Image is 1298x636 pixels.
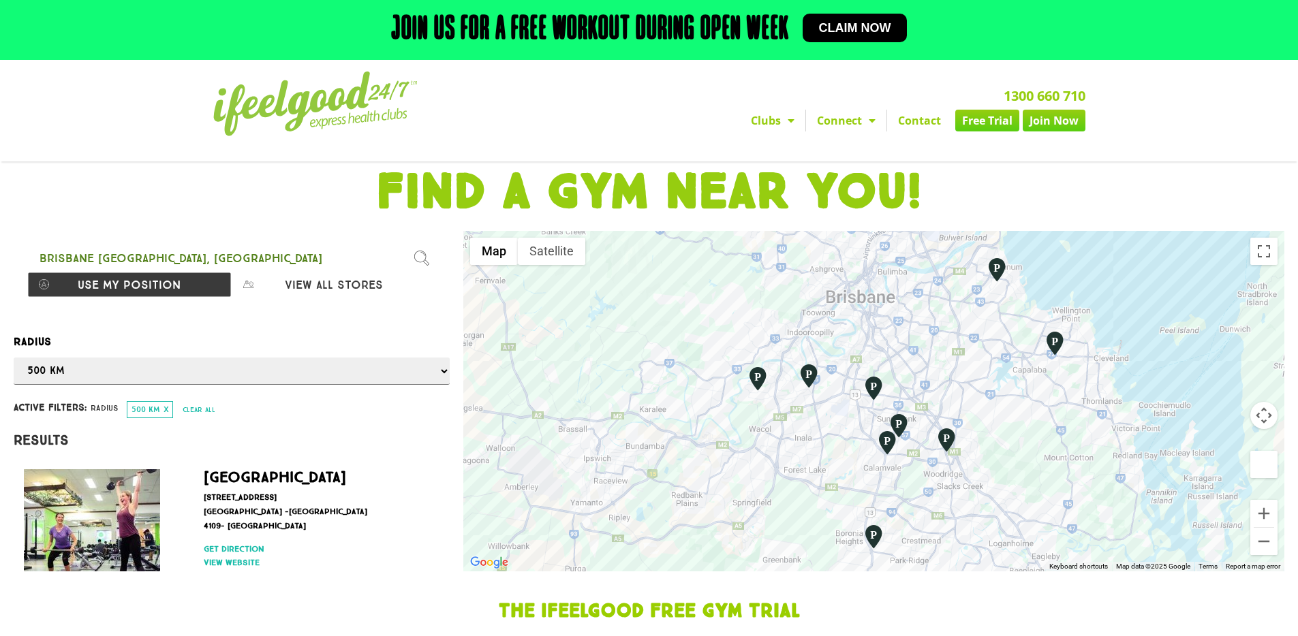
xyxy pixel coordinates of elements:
a: Join Now [1023,110,1085,131]
button: Zoom in [1250,500,1278,527]
span: Claim now [819,22,891,34]
span: Map data ©2025 Google [1116,562,1190,570]
a: 1300 660 710 [1004,86,1085,105]
h2: Join us for a free workout during open week [391,14,789,46]
a: Report a map error [1226,562,1280,570]
a: Claim now [803,14,908,42]
img: Google [467,554,512,571]
span: Clear all [183,406,215,414]
a: Contact [887,110,952,131]
div: Coopers Plains [862,375,885,401]
div: Calamvale [876,430,899,456]
span: 500 km [132,404,160,414]
a: [GEOGRAPHIC_DATA] [204,468,346,486]
h1: FIND A GYM NEAR YOU! [7,168,1291,217]
a: Get direction [204,543,433,555]
div: Wynnum [985,257,1008,283]
p: [STREET_ADDRESS] [GEOGRAPHIC_DATA] -[GEOGRAPHIC_DATA] 4109- [GEOGRAPHIC_DATA] [204,490,433,533]
button: Zoom out [1250,528,1278,555]
span: Radius [91,402,119,414]
div: Runcorn [887,413,910,439]
button: Keyboard shortcuts [1049,562,1108,571]
button: Toggle fullscreen view [1250,238,1278,265]
label: Radius [14,333,450,351]
a: Clubs [740,110,805,131]
div: Alexandra Hills [1043,330,1066,356]
div: Middle Park [746,366,769,392]
button: Use my position [27,272,232,298]
a: Click to see this area on Google Maps [467,554,512,571]
button: View all stores [232,272,436,298]
span: Active filters: [14,400,87,415]
div: Underwood [935,427,958,453]
a: Free Trial [955,110,1019,131]
h1: The IfeelGood Free Gym Trial [350,602,949,621]
div: Park Ridge [862,524,885,550]
a: View website [204,556,433,569]
img: search.svg [414,251,429,266]
h4: Results [14,432,450,448]
nav: Menu [523,110,1085,131]
button: Map camera controls [1250,402,1278,429]
button: Drag Pegman onto the map to open Street View [1250,451,1278,478]
button: Show street map [470,238,518,265]
a: Terms (opens in new tab) [1199,562,1218,570]
div: Oxley [797,363,820,389]
button: Show satellite imagery [518,238,585,265]
a: Connect [806,110,886,131]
